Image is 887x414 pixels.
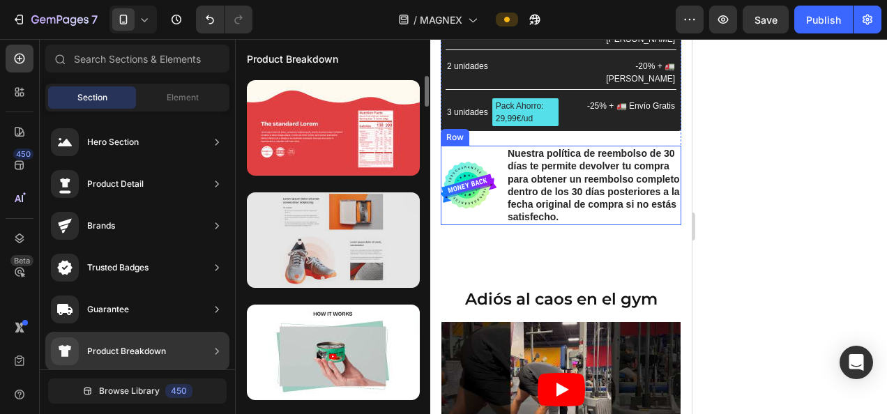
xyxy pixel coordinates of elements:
p: 7 [91,11,98,28]
div: Trusted Badges [87,261,149,275]
div: Open Intercom Messenger [840,346,873,379]
button: Browse Library450 [48,378,227,404]
button: 7 [6,6,104,33]
button: Publish [794,6,853,33]
div: Product Breakdown [87,344,166,358]
iframe: Design area [430,39,692,414]
div: 450 [13,148,33,160]
button: Save [743,6,789,33]
div: Beta [10,255,33,266]
div: Undo/Redo [196,6,252,33]
input: Search Sections & Elements [45,45,229,72]
div: Publish [806,13,841,27]
div: Guarantee [87,302,129,316]
span: MAGNEX [420,13,462,27]
div: Brands [87,219,115,233]
span: Save [755,14,778,26]
span: Section [77,91,107,104]
span: Element [167,91,199,104]
div: Product Detail [87,177,144,191]
div: Hero Section [87,135,139,149]
span: / [414,13,417,27]
span: Browse Library [99,385,160,397]
div: 450 [165,384,192,398]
